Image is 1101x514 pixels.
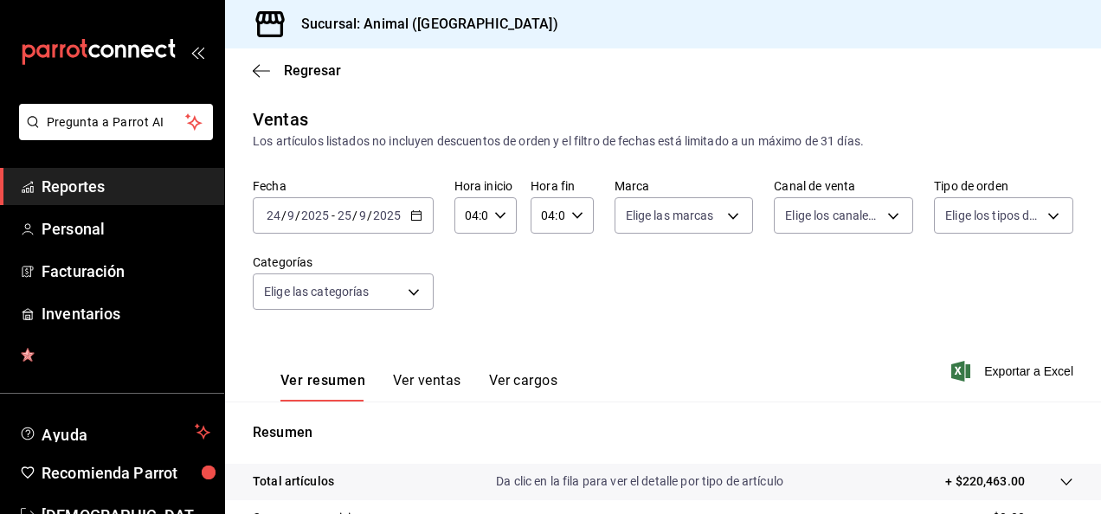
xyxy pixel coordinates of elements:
[253,472,334,491] p: Total artículos
[955,361,1073,382] button: Exportar a Excel
[253,180,434,192] label: Fecha
[337,209,352,222] input: --
[42,217,210,241] span: Personal
[19,104,213,140] button: Pregunta a Parrot AI
[42,421,188,442] span: Ayuda
[945,207,1041,224] span: Elige los tipos de orden
[287,14,558,35] h3: Sucursal: Animal ([GEOGRAPHIC_DATA])
[280,372,557,402] div: navigation tabs
[934,180,1073,192] label: Tipo de orden
[367,209,372,222] span: /
[264,283,370,300] span: Elige las categorías
[42,461,210,485] span: Recomienda Parrot
[945,472,1025,491] p: + $220,463.00
[190,45,204,59] button: open_drawer_menu
[253,106,308,132] div: Ventas
[393,372,461,402] button: Ver ventas
[332,209,335,222] span: -
[352,209,357,222] span: /
[287,209,295,222] input: --
[253,422,1073,443] p: Resumen
[253,132,1073,151] div: Los artículos listados no incluyen descuentos de orden y el filtro de fechas está limitado a un m...
[42,260,210,283] span: Facturación
[372,209,402,222] input: ----
[489,372,558,402] button: Ver cargos
[496,472,783,491] p: Da clic en la fila para ver el detalle por tipo de artículo
[785,207,881,224] span: Elige los canales de venta
[454,180,517,192] label: Hora inicio
[281,209,287,222] span: /
[358,209,367,222] input: --
[42,302,210,325] span: Inventarios
[253,62,341,79] button: Regresar
[253,256,434,268] label: Categorías
[47,113,186,132] span: Pregunta a Parrot AI
[531,180,593,192] label: Hora fin
[295,209,300,222] span: /
[774,180,913,192] label: Canal de venta
[280,372,365,402] button: Ver resumen
[300,209,330,222] input: ----
[615,180,754,192] label: Marca
[284,62,341,79] span: Regresar
[42,175,210,198] span: Reportes
[266,209,281,222] input: --
[12,125,213,144] a: Pregunta a Parrot AI
[626,207,714,224] span: Elige las marcas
